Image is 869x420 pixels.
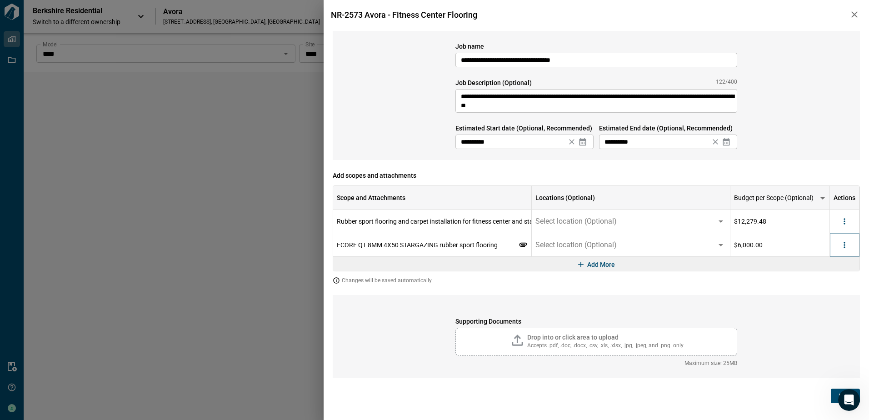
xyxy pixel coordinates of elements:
div: Scope and Attachments [333,186,532,210]
span: Supporting Documents [455,317,737,326]
div: Scope and Attachments [337,186,405,210]
div: Actions [830,186,859,210]
span: $12,279.48 [734,217,766,226]
span: ECORE QT 8MM 4X50 STARGAZING rubber sport flooring [337,241,498,249]
span: Estimated End date (Optional, Recommended) [599,124,737,133]
button: Next [831,389,860,403]
span: 122/400 [716,78,737,87]
div: Locations (Optional) [535,186,595,210]
span: Estimated Start date (Optional, Recommended) [455,124,594,133]
button: more [838,238,851,252]
span: Accepts .pdf, .doc, .docx, .csv, .xls, .xlsx, .jpg, .jpeg, and .png. only [527,342,684,349]
span: Maximum size: 25MB [455,360,737,367]
span: $6,000.00 [734,240,763,250]
iframe: Intercom live chat [838,389,860,411]
span: Job Description (Optional) [455,78,532,87]
button: Add More [574,257,619,272]
span: Add scopes and attachments [333,171,860,180]
span: Rubber sport flooring and carpet installation for fitness center and stairs [337,218,540,225]
button: more [814,189,832,207]
span: Job name [455,42,737,51]
span: NR-2573 Avora - Fitness Center Flooring [329,10,477,20]
button: more [838,215,851,228]
span: Changes will be saved automatically [342,277,432,284]
span: Add More [587,260,615,269]
div: Actions [834,186,855,210]
span: Select location (Optional) [535,217,617,226]
span: Budget per Scope (Optional) [734,193,814,202]
span: Drop into or click area to upload [527,334,619,341]
div: Locations (Optional) [532,186,730,210]
span: Select location (Optional) [535,240,617,250]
